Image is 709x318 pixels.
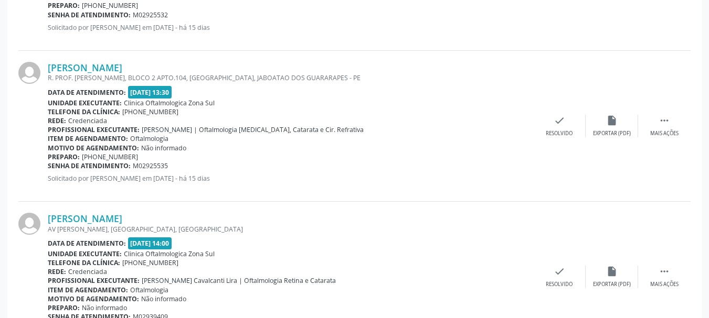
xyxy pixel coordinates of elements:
span: Oftalmologia [130,286,168,294]
div: Mais ações [650,130,679,137]
b: Motivo de agendamento: [48,294,139,303]
span: M02925532 [133,10,168,19]
span: M02925535 [133,161,168,170]
b: Rede: [48,116,66,125]
b: Item de agendamento: [48,286,128,294]
span: Clinica Oftalmologica Zona Sul [124,98,215,107]
b: Preparo: [48,303,80,312]
div: Exportar (PDF) [593,130,631,137]
span: Oftalmologia [130,134,168,143]
b: Senha de atendimento: [48,10,131,19]
span: [PHONE_NUMBER] [82,1,138,10]
a: [PERSON_NAME] [48,213,122,224]
img: img [18,213,40,235]
b: Telefone da clínica: [48,107,120,116]
b: Preparo: [48,1,80,10]
span: Clinica Oftalmologica Zona Sul [124,249,215,258]
p: Solicitado por [PERSON_NAME] em [DATE] - há 15 dias [48,174,533,183]
i:  [659,266,670,277]
span: Credenciada [68,116,107,125]
div: Exportar (PDF) [593,281,631,288]
p: Solicitado por [PERSON_NAME] em [DATE] - há 15 dias [48,23,533,32]
i:  [659,115,670,126]
div: Mais ações [650,281,679,288]
b: Unidade executante: [48,249,122,258]
b: Preparo: [48,152,80,161]
b: Rede: [48,267,66,276]
span: [DATE] 14:00 [128,237,172,249]
b: Motivo de agendamento: [48,144,139,152]
span: [PERSON_NAME] | Oftalmologia [MEDICAL_DATA], Catarata e Cir. Refrativa [142,125,364,134]
span: [DATE] 13:30 [128,86,172,98]
span: Não informado [141,144,186,152]
i: insert_drive_file [606,266,618,277]
span: [PHONE_NUMBER] [82,152,138,161]
span: [PHONE_NUMBER] [122,107,178,116]
b: Data de atendimento: [48,239,126,248]
i: check [554,115,565,126]
a: [PERSON_NAME] [48,62,122,73]
span: Não informado [141,294,186,303]
i: insert_drive_file [606,115,618,126]
span: Credenciada [68,267,107,276]
b: Profissional executante: [48,125,140,134]
span: [PERSON_NAME] Cavalcanti Lira | Oftalmologia Retina e Catarata [142,276,336,285]
b: Data de atendimento: [48,88,126,97]
div: Resolvido [546,130,573,137]
span: [PHONE_NUMBER] [122,258,178,267]
b: Telefone da clínica: [48,258,120,267]
span: Não informado [82,303,127,312]
div: Resolvido [546,281,573,288]
div: AV [PERSON_NAME], [GEOGRAPHIC_DATA], [GEOGRAPHIC_DATA] [48,225,533,234]
b: Unidade executante: [48,98,122,107]
div: R. PROF. [PERSON_NAME], BLOCO 2 APTO.104, [GEOGRAPHIC_DATA], JABOATAO DOS GUARARAPES - PE [48,73,533,82]
b: Profissional executante: [48,276,140,285]
b: Item de agendamento: [48,134,128,143]
b: Senha de atendimento: [48,161,131,170]
i: check [554,266,565,277]
img: img [18,62,40,84]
